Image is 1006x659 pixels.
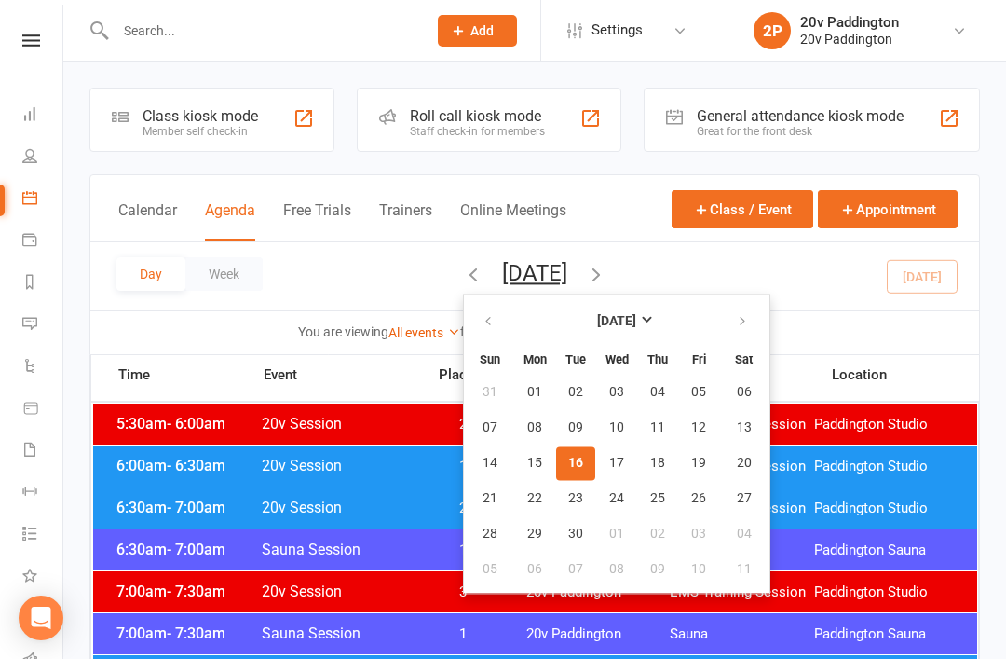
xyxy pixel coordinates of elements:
span: 28 [483,527,497,542]
a: What's New [22,556,64,598]
span: 08 [609,562,624,577]
button: 04 [638,376,677,409]
button: 07 [466,411,513,445]
button: 10 [597,411,636,445]
span: 7:00am [112,583,261,600]
button: 05 [466,553,513,586]
span: Paddington Studio [814,458,958,475]
span: 07 [483,420,497,435]
button: 05 [679,376,718,409]
div: General attendance kiosk mode [697,107,904,125]
small: Tuesday [565,352,586,366]
button: 06 [515,553,554,586]
span: 23 [568,491,583,506]
button: Free Trials [283,201,351,241]
span: 01 [527,385,542,400]
small: Saturday [735,352,753,366]
button: 13 [720,411,768,445]
button: Add [438,15,517,47]
span: 06 [737,385,752,400]
button: Calendar [118,201,177,241]
span: 10 [609,420,624,435]
span: 13 [737,420,752,435]
span: 12 [691,420,706,435]
span: Paddington Studio [814,500,958,517]
button: Week [185,257,263,291]
button: 28 [466,517,513,551]
span: 04 [650,385,665,400]
span: 15 [527,456,542,471]
button: 16 [556,446,595,480]
a: Reports [22,263,64,305]
button: 01 [597,517,636,551]
small: Sunday [480,352,500,366]
span: Places Left [426,368,523,382]
button: 07 [556,553,595,586]
div: 20v Paddington [800,14,899,31]
span: Sauna [670,625,814,643]
span: 04 [737,527,752,542]
button: Agenda [205,201,255,241]
button: 01 [515,376,554,409]
span: 1 [415,542,512,559]
button: Trainers [379,201,432,241]
div: 20v Paddington [800,31,899,48]
a: Product Sales [22,389,64,431]
button: 26 [679,482,718,515]
span: 10 [691,562,706,577]
span: Add [470,23,494,38]
small: Thursday [647,352,668,366]
span: - 6:00am [167,415,225,432]
span: 20v Paddington [526,625,671,643]
button: Appointment [818,190,958,228]
span: 20v Session [261,457,415,474]
button: 09 [556,411,595,445]
span: 2 [415,416,512,433]
span: 03 [609,385,624,400]
span: 11 [650,420,665,435]
span: Event [263,366,426,384]
span: 3 [415,583,512,601]
span: 05 [483,562,497,577]
span: Time [114,366,263,389]
span: 31 [483,385,497,400]
span: 20v Session [261,499,415,516]
button: 20 [720,446,768,480]
span: Sauna Session [261,541,415,558]
span: 16 [568,456,583,471]
span: 03 [691,527,706,542]
button: 04 [720,517,768,551]
span: 20 [737,456,752,471]
span: Settings [591,9,643,51]
span: 18 [650,456,665,471]
span: 20v Session [261,583,415,600]
button: 10 [679,553,718,586]
span: 09 [568,420,583,435]
button: 12 [679,411,718,445]
div: 2P [754,12,791,49]
button: 24 [597,482,636,515]
button: 06 [720,376,768,409]
span: 24 [609,491,624,506]
button: 03 [679,517,718,551]
strong: for [460,324,477,339]
button: [DATE] [502,260,567,286]
button: 15 [515,446,554,480]
span: 25 [650,491,665,506]
div: Great for the front desk [697,125,904,138]
span: 30 [568,527,583,542]
span: Location [832,368,979,382]
span: Paddington Sauna [814,542,958,559]
span: 22 [527,491,542,506]
button: 23 [556,482,595,515]
span: 1 [415,458,512,475]
a: Calendar [22,179,64,221]
div: Roll call kiosk mode [410,107,545,125]
span: 20v Session [261,415,415,432]
span: 21 [483,491,497,506]
button: 31 [466,376,513,409]
button: 19 [679,446,718,480]
a: All events [388,325,460,340]
button: 08 [515,411,554,445]
button: Class / Event [672,190,813,228]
